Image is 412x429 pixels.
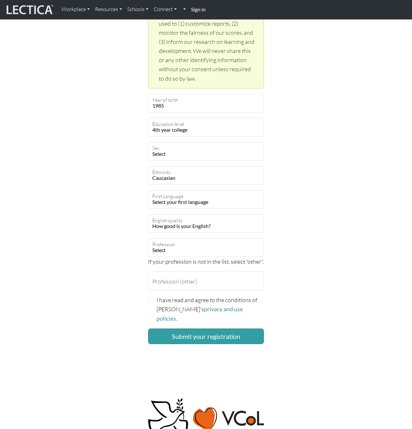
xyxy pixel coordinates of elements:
button: Submit your registration [148,328,264,344]
a: Workplace [59,3,92,16]
strong: Sign in [191,6,206,12]
a: Connect [151,3,179,16]
input: Profession (other) [148,271,264,290]
a: Resources [92,3,125,16]
a: Sign in [188,3,208,17]
img: lecticalive [5,4,54,16]
a: Schools [125,3,151,16]
label: I have read and agree to the conditions of [PERSON_NAME]'s [157,295,264,323]
span: If your profession is not in the list, select "other". [148,258,264,265]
